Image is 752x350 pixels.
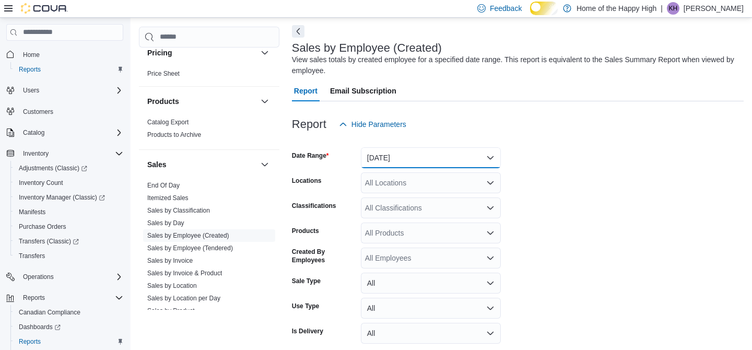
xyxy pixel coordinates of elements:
[15,177,123,189] span: Inventory Count
[15,206,50,218] a: Manifests
[530,2,558,15] input: Dark Mode
[258,46,271,59] button: Pricing
[10,320,127,334] a: Dashboards
[15,306,123,319] span: Canadian Compliance
[147,218,184,227] span: Sales by Day
[15,191,109,204] a: Inventory Manager (Classic)
[19,126,49,139] button: Catalog
[2,47,127,62] button: Home
[23,51,40,59] span: Home
[684,2,744,15] p: [PERSON_NAME]
[292,327,323,335] label: Is Delivery
[19,49,44,61] a: Home
[19,323,61,331] span: Dashboards
[147,69,180,77] span: Price Sheet
[147,231,229,239] a: Sales by Employee (Created)
[147,181,180,189] a: End Of Day
[15,250,123,262] span: Transfers
[19,252,45,260] span: Transfers
[361,298,501,319] button: All
[19,208,45,216] span: Manifests
[15,235,83,248] a: Transfers (Classic)
[294,80,318,101] span: Report
[19,193,105,202] span: Inventory Manager (Classic)
[15,220,70,233] a: Purchase Orders
[147,193,189,202] span: Itemized Sales
[147,219,184,226] a: Sales by Day
[10,176,127,190] button: Inventory Count
[19,291,123,304] span: Reports
[258,158,271,170] button: Sales
[292,54,738,76] div: View sales totals by created employee for a specified date range. This report is equivalent to th...
[10,249,127,263] button: Transfers
[2,270,127,284] button: Operations
[15,321,123,333] span: Dashboards
[147,256,193,264] span: Sales by Invoice
[19,271,123,283] span: Operations
[147,47,256,57] button: Pricing
[147,118,189,126] span: Catalog Export
[2,290,127,305] button: Reports
[2,83,127,98] button: Users
[147,281,197,289] span: Sales by Location
[15,191,123,204] span: Inventory Manager (Classic)
[486,229,495,237] button: Open list of options
[139,67,279,86] div: Pricing
[147,159,256,169] button: Sales
[147,130,201,138] span: Products to Archive
[147,269,222,276] a: Sales by Invoice & Product
[2,146,127,161] button: Inventory
[147,47,172,57] h3: Pricing
[19,65,41,74] span: Reports
[10,234,127,249] a: Transfers (Classic)
[23,129,44,137] span: Catalog
[19,48,123,61] span: Home
[667,2,679,15] div: Kathleen Hess
[147,307,195,314] a: Sales by Product
[15,220,123,233] span: Purchase Orders
[10,334,127,349] button: Reports
[147,256,193,264] a: Sales by Invoice
[335,114,410,135] button: Hide Parameters
[292,42,442,54] h3: Sales by Employee (Created)
[23,149,49,158] span: Inventory
[19,271,58,283] button: Operations
[15,235,123,248] span: Transfers (Classic)
[19,126,123,139] span: Catalog
[19,164,87,172] span: Adjustments (Classic)
[19,147,123,160] span: Inventory
[147,206,210,214] a: Sales by Classification
[139,115,279,149] div: Products
[292,248,357,264] label: Created By Employees
[10,62,127,77] button: Reports
[577,2,656,15] p: Home of the Happy High
[147,294,220,301] a: Sales by Location per Day
[19,223,66,231] span: Purchase Orders
[15,177,67,189] a: Inventory Count
[10,219,127,234] button: Purchase Orders
[15,63,123,76] span: Reports
[147,306,195,314] span: Sales by Product
[292,25,304,38] button: Next
[10,190,127,205] a: Inventory Manager (Classic)
[292,227,319,235] label: Products
[361,323,501,344] button: All
[10,205,127,219] button: Manifests
[23,108,53,116] span: Customers
[147,294,220,302] span: Sales by Location per Day
[147,269,222,277] span: Sales by Invoice & Product
[19,105,123,118] span: Customers
[147,244,233,251] a: Sales by Employee (Tendered)
[19,84,43,97] button: Users
[23,86,39,95] span: Users
[10,161,127,176] a: Adjustments (Classic)
[19,179,63,187] span: Inventory Count
[15,206,123,218] span: Manifests
[292,177,322,185] label: Locations
[15,335,123,348] span: Reports
[15,162,91,174] a: Adjustments (Classic)
[669,2,678,15] span: KH
[147,131,201,138] a: Products to Archive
